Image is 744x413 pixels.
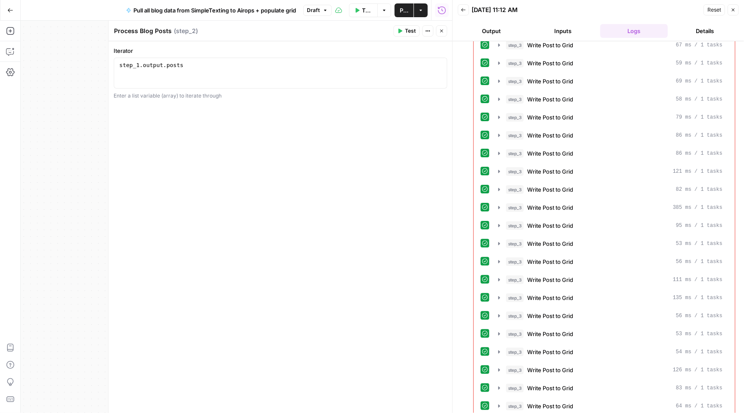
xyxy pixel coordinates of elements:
span: Write Post to Grid [527,185,573,194]
span: step_3 [506,402,524,410]
span: Write Post to Grid [527,131,573,140]
span: step_3 [506,131,524,140]
span: 385 ms / 1 tasks [673,204,722,211]
span: 79 ms / 1 tasks [676,113,722,121]
span: Write Post to Grid [527,95,573,104]
button: Test [393,25,420,37]
span: Pull all blog data from SimpleTexting to Airops + populate grid [134,6,296,15]
button: 121 ms / 1 tasks [493,165,728,178]
span: Draft [307,6,320,14]
span: 82 ms / 1 tasks [676,186,722,193]
span: ( step_2 ) [174,27,198,35]
span: 54 ms / 1 tasks [676,348,722,356]
span: step_3 [506,59,524,67]
button: Pull all blog data from SimpleTexting to Airops + populate grid [121,3,302,17]
span: Write Post to Grid [527,221,573,230]
button: Details [671,24,739,38]
button: Inputs [529,24,596,38]
textarea: Process Blog Posts [114,27,172,35]
span: Publish [400,6,408,15]
button: 385 ms / 1 tasks [493,201,728,214]
span: Write Post to Grid [527,59,573,67]
span: Test [405,27,416,35]
span: step_3 [506,330,524,338]
span: Write Post to Grid [527,239,573,248]
button: 86 ms / 1 tasks [493,147,728,160]
button: 82 ms / 1 tasks [493,183,728,196]
span: Write Post to Grid [527,167,573,176]
span: 56 ms / 1 tasks [676,312,722,320]
span: step_3 [506,221,524,230]
span: step_3 [506,239,524,248]
span: Write Post to Grid [527,113,573,122]
span: step_3 [506,185,524,194]
span: Write Post to Grid [527,275,573,284]
button: 54 ms / 1 tasks [493,345,728,359]
span: 111 ms / 1 tasks [673,276,722,284]
label: Iterator [114,46,447,55]
button: 135 ms / 1 tasks [493,291,728,305]
span: 83 ms / 1 tasks [676,384,722,392]
span: 53 ms / 1 tasks [676,240,722,248]
span: 58 ms / 1 tasks [676,95,722,103]
span: 67 ms / 1 tasks [676,41,722,49]
span: step_3 [506,149,524,158]
button: Logs [600,24,668,38]
span: Write Post to Grid [527,384,573,392]
span: 135 ms / 1 tasks [673,294,722,302]
span: Write Post to Grid [527,366,573,374]
span: Write Post to Grid [527,77,573,86]
span: 69 ms / 1 tasks [676,77,722,85]
button: 56 ms / 1 tasks [493,309,728,323]
button: Publish [395,3,414,17]
span: Write Post to Grid [527,203,573,212]
button: 69 ms / 1 tasks [493,74,728,88]
span: Write Post to Grid [527,312,573,320]
span: Write Post to Grid [527,149,573,158]
button: Draft [303,5,332,16]
span: Write Post to Grid [527,41,573,49]
button: 56 ms / 1 tasks [493,255,728,269]
span: Write Post to Grid [527,330,573,338]
button: 67 ms / 1 tasks [493,38,728,52]
span: 59 ms / 1 tasks [676,59,722,67]
span: 56 ms / 1 tasks [676,258,722,266]
span: step_3 [506,257,524,266]
span: 64 ms / 1 tasks [676,402,722,410]
span: Write Post to Grid [527,402,573,410]
span: step_3 [506,77,524,86]
span: step_3 [506,294,524,302]
span: 86 ms / 1 tasks [676,132,722,139]
span: step_3 [506,113,524,122]
button: 83 ms / 1 tasks [493,381,728,395]
button: 53 ms / 1 tasks [493,327,728,341]
button: 86 ms / 1 tasks [493,128,728,142]
button: 59 ms / 1 tasks [493,56,728,70]
span: 121 ms / 1 tasks [673,168,722,175]
button: 64 ms / 1 tasks [493,399,728,413]
button: 58 ms / 1 tasks [493,92,728,106]
span: step_3 [506,384,524,392]
span: 86 ms / 1 tasks [676,150,722,157]
span: step_3 [506,95,524,104]
button: 111 ms / 1 tasks [493,273,728,287]
button: Output [458,24,525,38]
button: 95 ms / 1 tasks [493,219,728,233]
span: Write Post to Grid [527,257,573,266]
button: 53 ms / 1 tasks [493,237,728,251]
span: step_3 [506,41,524,49]
span: step_3 [506,312,524,320]
span: step_3 [506,348,524,356]
span: Write Post to Grid [527,348,573,356]
span: step_3 [506,203,524,212]
button: Reset [704,4,725,15]
span: step_3 [506,366,524,374]
span: step_3 [506,167,524,176]
span: Test Data [362,6,373,15]
span: Reset [707,6,721,14]
span: Write Post to Grid [527,294,573,302]
span: 53 ms / 1 tasks [676,330,722,338]
div: Enter a list variable (array) to iterate through [114,92,447,100]
span: step_3 [506,275,524,284]
button: 79 ms / 1 tasks [493,110,728,124]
